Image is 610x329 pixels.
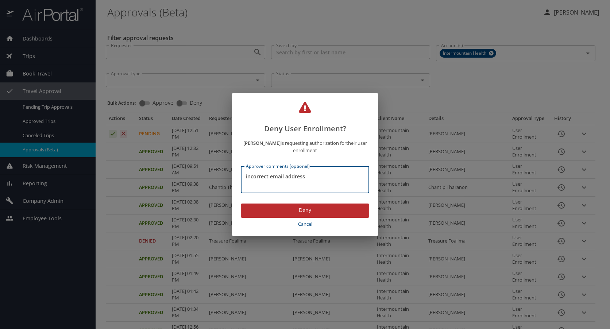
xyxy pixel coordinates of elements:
button: Cancel [241,218,369,231]
span: Deny [247,206,363,215]
button: Deny [241,204,369,218]
h2: Deny User Enrollment? [241,102,369,135]
span: Cancel [244,220,366,228]
textarea: incorrect email address [246,173,364,187]
strong: [PERSON_NAME] [243,140,281,146]
p: is requesting authorization for their user enrollment [241,139,369,155]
